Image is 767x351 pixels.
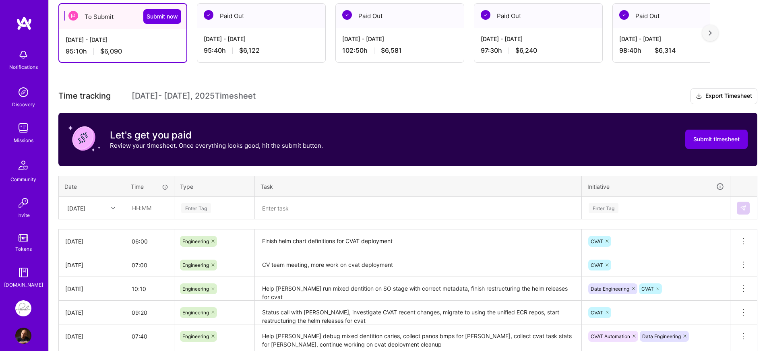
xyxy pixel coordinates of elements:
img: bell [15,47,31,63]
input: HH:MM [125,278,174,299]
div: 98:40 h [619,46,734,55]
span: [DATE] - [DATE] , 2025 Timesheet [132,91,256,101]
img: Paid Out [204,10,213,20]
span: Data Engineering [642,333,681,339]
span: Engineering [182,262,209,268]
span: Engineering [182,238,209,244]
img: coin [68,122,100,155]
span: CVAT Automation [591,333,630,339]
span: CVAT [591,310,603,316]
div: 95:10 h [66,47,180,56]
img: logo [16,16,32,31]
span: $6,240 [515,46,537,55]
div: [DATE] [65,261,118,269]
div: Initiative [587,182,724,191]
h3: Let's get you paid [110,129,323,141]
div: Time [131,182,168,191]
div: [DOMAIN_NAME] [4,281,43,289]
div: [DATE] - [DATE] [619,35,734,43]
p: Review your timesheet. Once everything looks good, hit the submit button. [110,141,323,150]
input: HH:MM [125,254,174,276]
input: HH:MM [126,197,174,219]
button: Submit now [143,9,181,24]
input: HH:MM [125,231,174,252]
a: Pearl: ML Engineering Team [13,300,33,316]
div: Paid Out [336,4,464,28]
div: [DATE] - [DATE] [481,35,596,43]
input: HH:MM [125,326,174,347]
th: Date [59,176,125,197]
textarea: Status call with [PERSON_NAME], investigate CVAT recent changes, migrate to using the unified ECR... [256,301,581,324]
div: Missions [14,136,33,145]
span: Engineering [182,286,209,292]
img: tokens [19,234,28,242]
button: Submit timesheet [685,130,748,149]
i: icon Download [696,92,702,101]
i: icon Chevron [111,206,115,210]
a: User Avatar [13,328,33,344]
div: [DATE] [65,285,118,293]
img: discovery [15,84,31,100]
textarea: Help [PERSON_NAME] run mixed dentition on SO stage with correct metadata, finish restructuring th... [256,278,581,300]
img: Paid Out [342,10,352,20]
img: guide book [15,264,31,281]
div: [DATE] [65,332,118,341]
div: Paid Out [474,4,602,28]
span: CVAT [591,238,603,244]
div: [DATE] - [DATE] [204,35,319,43]
img: Paid Out [619,10,629,20]
div: 102:50 h [342,46,457,55]
div: Paid Out [613,4,741,28]
span: Data Engineering [591,286,629,292]
span: CVAT [641,286,654,292]
input: HH:MM [125,302,174,323]
img: Pearl: ML Engineering Team [15,300,31,316]
span: Submit timesheet [693,135,740,143]
img: To Submit [68,11,78,21]
div: To Submit [59,4,186,29]
span: $6,581 [381,46,402,55]
img: right [709,30,712,36]
div: [DATE] [65,237,118,246]
img: teamwork [15,120,31,136]
img: Paid Out [481,10,490,20]
div: Enter Tag [181,202,211,214]
img: Submit [740,205,746,211]
div: Notifications [9,63,38,71]
textarea: Help [PERSON_NAME] debug mixed dentition caries, collect panos bmps for [PERSON_NAME], collect cv... [256,325,581,347]
span: CVAT [591,262,603,268]
div: 97:30 h [481,46,596,55]
th: Task [255,176,582,197]
button: Export Timesheet [691,88,757,104]
img: User Avatar [15,328,31,344]
img: Invite [15,195,31,211]
div: [DATE] - [DATE] [66,35,180,44]
div: 95:40 h [204,46,319,55]
textarea: CV team meeting, more work on cvat deployment [256,254,581,276]
th: Type [174,176,255,197]
div: [DATE] [67,204,85,212]
div: Tokens [15,245,32,253]
span: Time tracking [58,91,111,101]
span: $6,090 [100,47,122,56]
div: Paid Out [197,4,325,28]
span: $6,314 [655,46,676,55]
span: $6,122 [239,46,260,55]
img: Community [14,156,33,175]
div: [DATE] [65,308,118,317]
span: Submit now [147,12,178,21]
div: Discovery [12,100,35,109]
textarea: Finish helm chart definitions for CVAT deployment [256,230,581,252]
div: [DATE] - [DATE] [342,35,457,43]
div: Community [10,175,36,184]
span: Engineering [182,333,209,339]
div: Enter Tag [589,202,618,214]
span: Engineering [182,310,209,316]
div: Invite [17,211,30,219]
